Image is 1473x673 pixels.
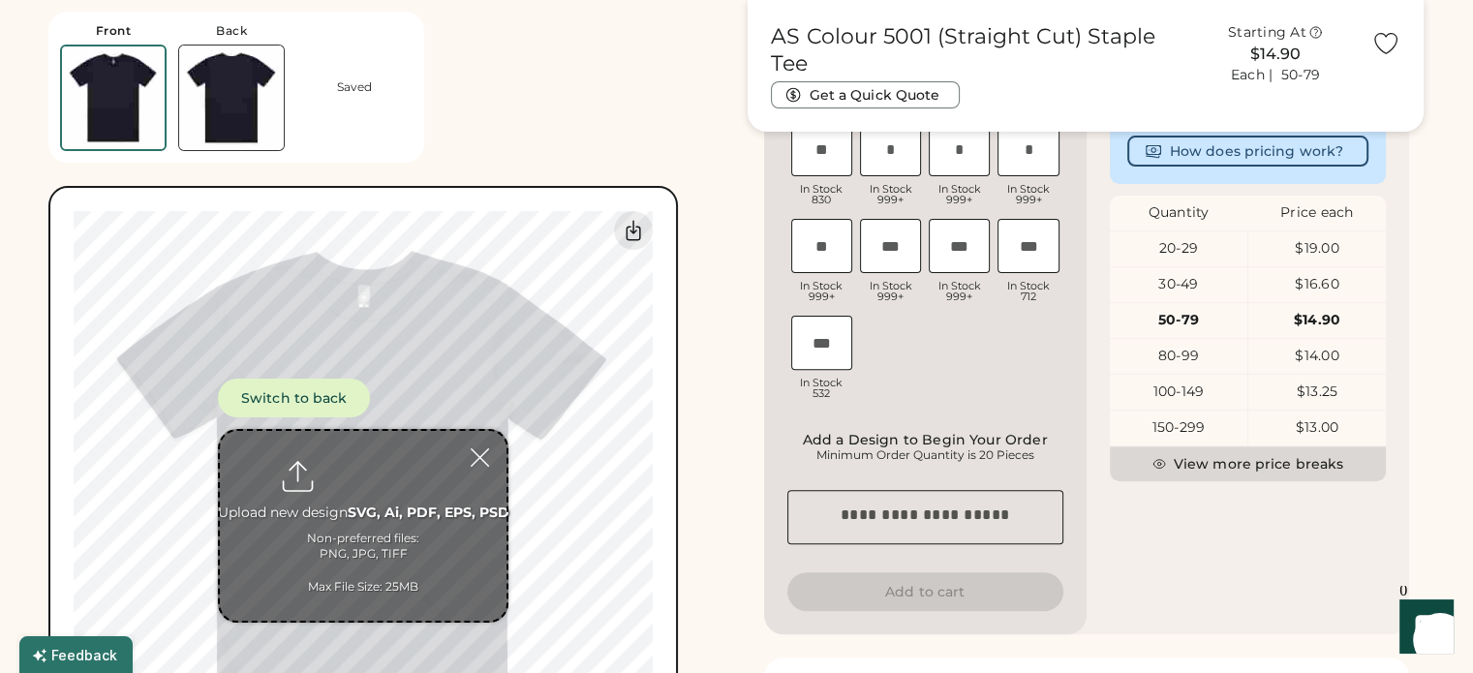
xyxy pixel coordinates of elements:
[1231,66,1320,85] div: Each | 50-79
[929,281,990,302] div: In Stock 999+
[787,572,1063,611] button: Add to cart
[216,23,247,39] div: Back
[1248,418,1386,438] div: $13.00
[96,23,132,39] div: Front
[791,184,852,205] div: In Stock 830
[929,184,990,205] div: In Stock 999+
[1248,347,1386,366] div: $14.00
[1110,275,1247,294] div: 30-49
[1110,418,1247,438] div: 150-299
[1190,43,1360,66] div: $14.90
[1248,275,1386,294] div: $16.60
[791,378,852,399] div: In Stock 532
[614,211,653,250] div: Download Front Mockup
[1110,382,1247,402] div: 100-149
[179,46,284,150] img: AS Colour 5001 Navy Back Thumbnail
[1127,136,1368,167] button: How does pricing work?
[1110,239,1247,259] div: 20-29
[860,281,921,302] div: In Stock 999+
[771,81,960,108] button: Get a Quick Quote
[860,184,921,205] div: In Stock 999+
[337,79,372,95] div: Saved
[1247,203,1386,223] div: Price each
[1110,203,1248,223] div: Quantity
[1381,586,1464,669] iframe: Front Chat
[793,447,1058,463] div: Minimum Order Quantity is 20 Pieces
[793,432,1058,447] div: Add a Design to Begin Your Order
[1248,311,1386,330] div: $14.90
[771,23,1179,77] h1: AS Colour 5001 (Straight Cut) Staple Tee
[348,504,509,521] strong: SVG, Ai, PDF, EPS, PSD
[997,281,1059,302] div: In Stock 712
[1110,446,1386,481] button: View more price breaks
[1248,239,1386,259] div: $19.00
[218,504,509,523] div: Upload new design
[1248,382,1386,402] div: $13.25
[1110,347,1247,366] div: 80-99
[218,379,370,417] button: Switch to back
[1228,23,1306,43] div: Starting At
[997,184,1059,205] div: In Stock 999+
[791,281,852,302] div: In Stock 999+
[1110,311,1247,330] div: 50-79
[62,46,165,149] img: AS Colour 5001 Navy Front Thumbnail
